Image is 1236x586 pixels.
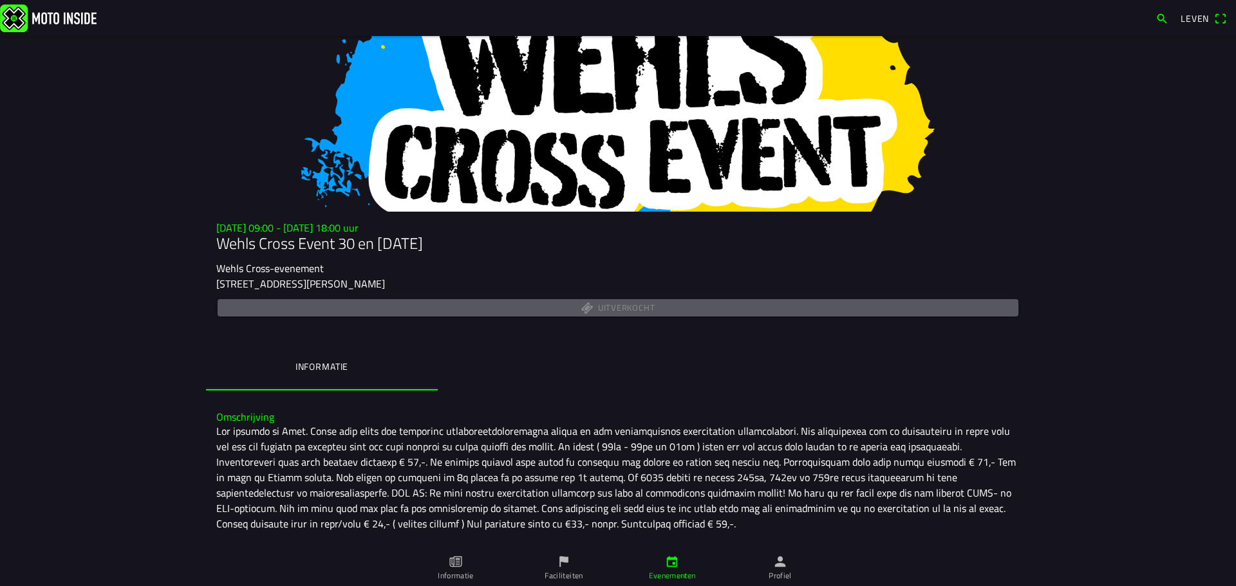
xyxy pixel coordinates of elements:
font: Evenementen [649,569,696,581]
a: zoekopdracht [1149,7,1175,29]
font: [STREET_ADDRESS][PERSON_NAME] [216,276,385,291]
font: Lor ipsumdo si Amet. Conse adip elits doe temporinc utlaboreetdoloremagna aliqua en adm veniamqui... [216,423,1018,531]
font: Faciliteiten [545,569,583,581]
a: Levenqr-scanner [1174,7,1233,29]
font: [DATE] 09:00 - [DATE] 18:00 uur [216,220,359,235]
font: Wehls Cross-evenement [216,261,324,276]
font: Omschrijving [216,409,274,425]
ion-icon: papier [449,554,463,569]
ion-icon: persoon [773,554,787,569]
font: Profiel [769,569,792,581]
ion-icon: vlag [557,554,571,569]
ion-icon: kalender [665,554,679,569]
font: Leven [1181,12,1209,25]
font: Informatie [295,360,348,373]
font: Informatie [438,569,474,581]
font: Wehls Cross Event 30 en [DATE] [216,232,423,255]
